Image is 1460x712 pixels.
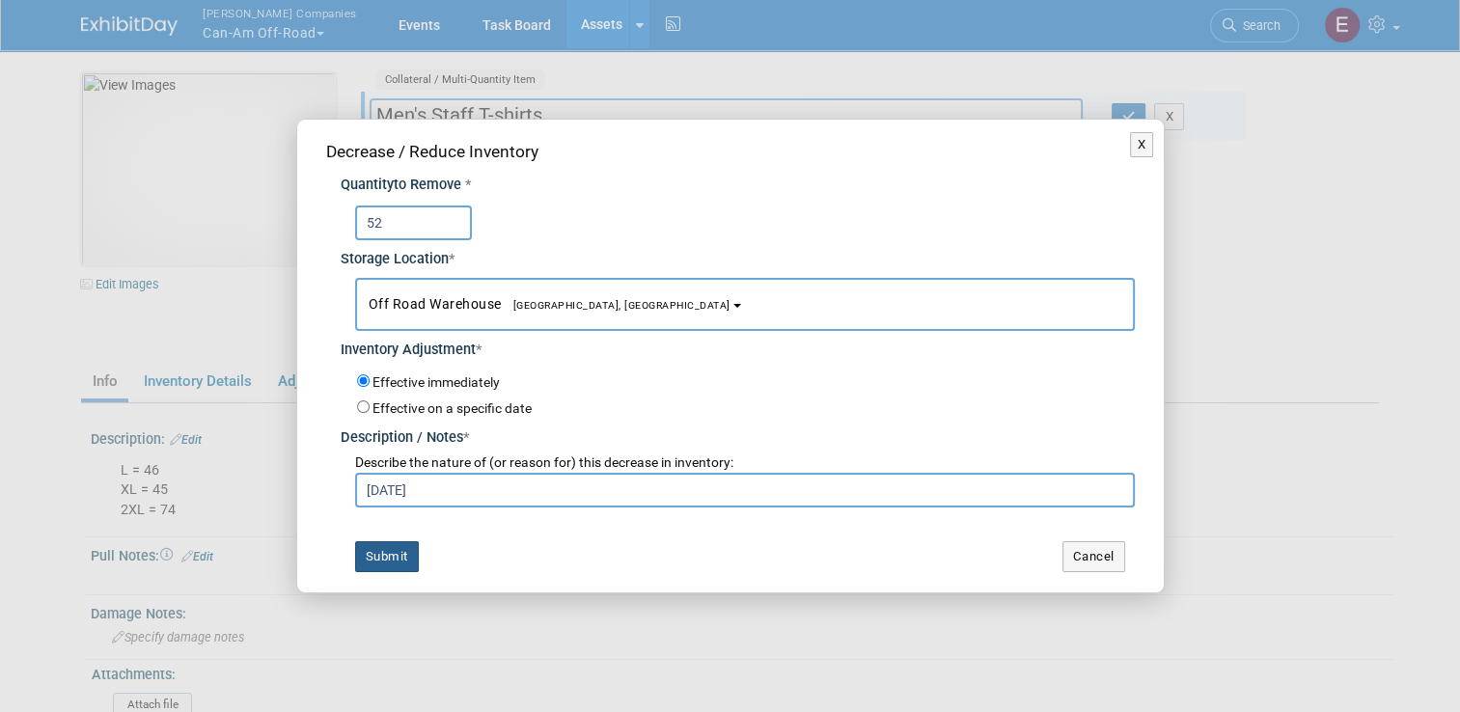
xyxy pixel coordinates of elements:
[326,142,538,161] span: Decrease / Reduce Inventory
[1062,541,1125,572] button: Cancel
[372,400,532,416] label: Effective on a specific date
[341,240,1135,270] div: Storage Location
[372,373,500,393] label: Effective immediately
[1130,132,1154,157] button: X
[341,176,1135,196] div: Quantity
[355,278,1135,331] button: Off Road Warehouse[GEOGRAPHIC_DATA], [GEOGRAPHIC_DATA]
[355,541,419,572] button: Submit
[369,296,730,312] span: Off Road Warehouse
[502,299,730,312] span: [GEOGRAPHIC_DATA], [GEOGRAPHIC_DATA]
[341,331,1135,361] div: Inventory Adjustment
[355,454,733,470] span: Describe the nature of (or reason for) this decrease in inventory:
[341,419,1135,449] div: Description / Notes
[394,177,461,193] span: to Remove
